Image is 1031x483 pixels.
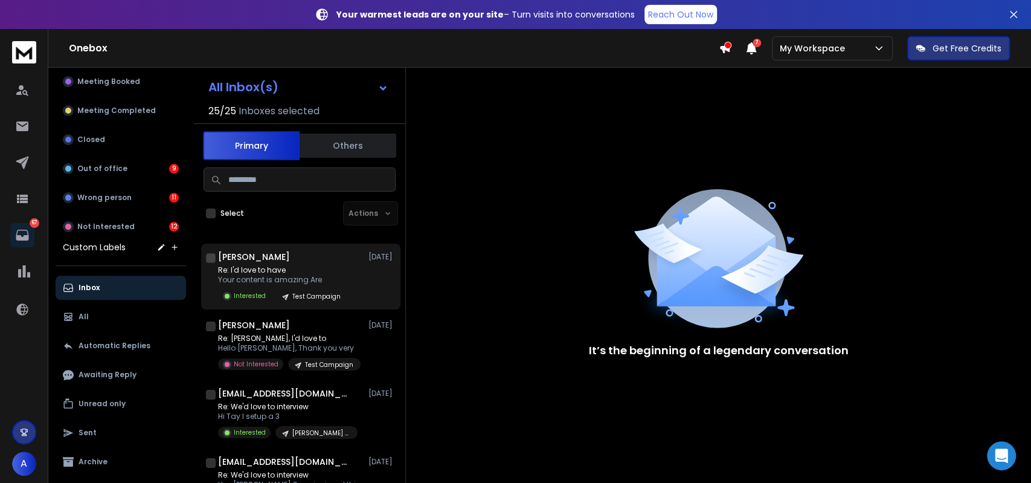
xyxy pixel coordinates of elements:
p: Hi Tay I setup a 3 [218,412,358,421]
p: Re: [PERSON_NAME], I'd love to [218,334,361,343]
p: Interested [234,428,266,437]
p: Reach Out Now [648,8,713,21]
button: Automatic Replies [56,334,186,358]
h1: Onebox [69,41,719,56]
p: Hello [PERSON_NAME], Thank you very [218,343,361,353]
p: Archive [79,457,108,467]
p: Re: We'd love to interview [218,470,360,480]
p: [PERSON_NAME] Podcast [292,429,350,438]
button: Sent [56,421,186,445]
button: Unread only [56,392,186,416]
button: Meeting Booked [56,70,186,94]
img: logo [12,41,36,63]
button: A [12,452,36,476]
button: Not Interested12 [56,215,186,239]
button: All [56,305,186,329]
div: 11 [169,193,179,203]
p: Meeting Booked [77,77,140,86]
h1: [PERSON_NAME] [218,251,290,263]
p: Not Interested [77,222,135,232]
p: Get Free Credits [933,42,1001,54]
p: Re: We'd love to interview [218,402,358,412]
span: 7 [753,39,761,47]
p: Test Campaign [292,292,341,301]
p: Awaiting Reply [79,370,137,380]
p: Re: I'd love to have [218,265,348,275]
button: Closed [56,128,186,152]
button: Archive [56,450,186,474]
h1: [PERSON_NAME] [218,319,290,331]
p: Your content is amazing Are [218,275,348,285]
h1: [EMAIL_ADDRESS][DOMAIN_NAME] [218,387,351,400]
p: 67 [30,218,39,228]
button: Others [300,132,396,159]
button: Primary [203,131,300,160]
p: [DATE] [368,320,396,330]
a: Reach Out Now [644,5,717,24]
a: 67 [10,223,34,247]
h1: All Inbox(s) [208,81,278,93]
p: [DATE] [368,457,396,467]
p: Sent [79,428,97,438]
h3: Inboxes selected [239,104,320,118]
button: Wrong person11 [56,186,186,210]
strong: Your warmest leads are on your site [336,8,504,21]
div: 12 [169,222,179,232]
p: Meeting Completed [77,106,156,115]
button: Awaiting Reply [56,363,186,387]
h3: Custom Labels [63,241,126,253]
p: Inbox [79,283,100,293]
button: Inbox [56,276,186,300]
p: It’s the beginning of a legendary conversation [589,342,849,359]
label: Select [220,209,244,218]
p: Unread only [79,399,126,409]
p: [DATE] [368,252,396,262]
p: Wrong person [77,193,132,203]
p: Interested [234,291,266,300]
button: Get Free Credits [907,36,1010,60]
span: 25 / 25 [208,104,236,118]
p: Test Campaign [305,360,353,369]
div: 9 [169,164,179,173]
p: Closed [77,135,105,144]
p: – Turn visits into conversations [336,8,635,21]
p: [DATE] [368,389,396,398]
button: Out of office9 [56,157,186,181]
p: Out of office [77,164,127,173]
h1: [EMAIL_ADDRESS][DOMAIN_NAME] [218,456,351,468]
p: All [79,312,89,322]
div: Open Intercom Messenger [987,441,1016,470]
p: Not Interested [234,360,278,369]
p: Automatic Replies [79,341,150,351]
button: All Inbox(s) [199,75,398,99]
button: Meeting Completed [56,99,186,123]
p: My Workspace [780,42,850,54]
